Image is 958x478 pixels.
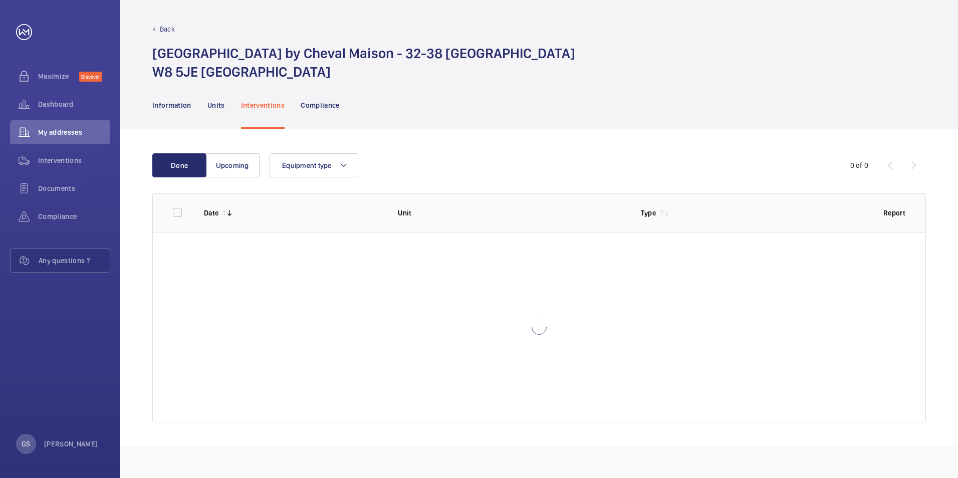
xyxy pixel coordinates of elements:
p: Units [207,100,225,110]
p: Back [160,24,175,34]
span: Maximize [38,71,79,81]
p: Interventions [241,100,285,110]
button: Upcoming [205,153,260,177]
p: GS [22,439,30,449]
div: 0 of 0 [850,160,868,170]
p: Unit [398,208,624,218]
span: Equipment type [282,161,332,169]
p: Date [204,208,218,218]
span: Documents [38,183,110,193]
button: Done [152,153,206,177]
span: Any questions ? [39,256,110,266]
span: My addresses [38,127,110,137]
p: Compliance [301,100,340,110]
span: Dashboard [38,99,110,109]
p: Type [641,208,656,218]
span: Interventions [38,155,110,165]
button: Equipment type [270,153,358,177]
h1: [GEOGRAPHIC_DATA] by Cheval Maison - 32-38 [GEOGRAPHIC_DATA] W8 5JE [GEOGRAPHIC_DATA] [152,44,575,81]
span: Discover [79,72,102,82]
p: Report [883,208,905,218]
span: Compliance [38,211,110,221]
p: [PERSON_NAME] [44,439,98,449]
p: Information [152,100,191,110]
